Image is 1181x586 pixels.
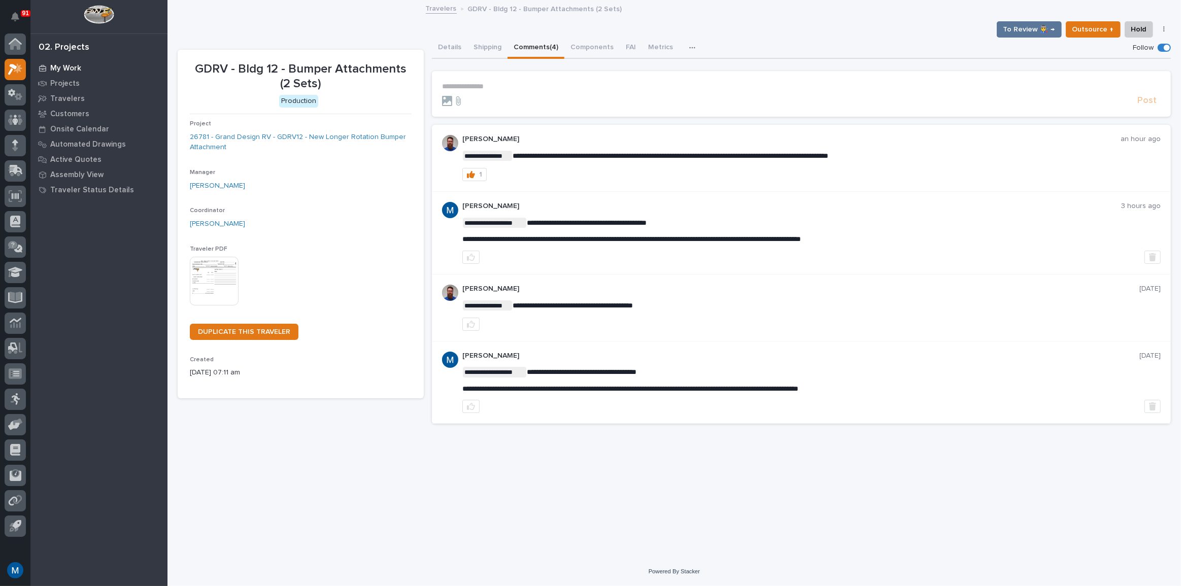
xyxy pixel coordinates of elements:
p: Automated Drawings [50,140,126,149]
button: To Review 👨‍🏭 → [997,21,1062,38]
button: Delete post [1144,251,1161,264]
a: Active Quotes [30,152,167,167]
span: Project [190,121,211,127]
p: GDRV - Bldg 12 - Bumper Attachments (2 Sets) [468,3,622,14]
button: like this post [462,251,480,264]
p: [PERSON_NAME] [462,352,1139,360]
button: 1 [462,168,487,181]
a: Travelers [426,2,457,14]
p: an hour ago [1121,135,1161,144]
a: Automated Drawings [30,136,167,152]
span: Traveler PDF [190,246,227,252]
p: [PERSON_NAME] [462,285,1139,293]
p: Follow [1133,44,1154,52]
a: Travelers [30,91,167,106]
img: ACg8ocIvjV8JvZpAypjhyiWMpaojd8dqkqUuCyfg92_2FdJdOC49qw=s96-c [442,202,458,218]
img: ACg8ocIvjV8JvZpAypjhyiWMpaojd8dqkqUuCyfg92_2FdJdOC49qw=s96-c [442,352,458,368]
p: [PERSON_NAME] [462,135,1121,144]
span: To Review 👨‍🏭 → [1003,23,1055,36]
a: Onsite Calendar [30,121,167,136]
a: [PERSON_NAME] [190,181,245,191]
p: Traveler Status Details [50,186,134,195]
a: Projects [30,76,167,91]
button: Outsource ↑ [1066,21,1121,38]
button: Shipping [467,38,508,59]
a: [PERSON_NAME] [190,219,245,229]
button: like this post [462,400,480,413]
p: [PERSON_NAME] [462,202,1121,211]
p: 3 hours ago [1121,202,1161,211]
p: [DATE] [1139,285,1161,293]
img: Workspace Logo [84,5,114,24]
span: Hold [1131,23,1146,36]
p: 91 [22,10,29,17]
a: Assembly View [30,167,167,182]
button: like this post [462,318,480,331]
p: My Work [50,64,81,73]
div: Notifications91 [13,12,26,28]
div: 1 [479,171,482,178]
div: 02. Projects [39,42,89,53]
img: 6hTokn1ETDGPf9BPokIQ [442,285,458,301]
button: FAI [620,38,642,59]
div: Production [279,95,318,108]
p: Assembly View [50,170,104,180]
p: Travelers [50,94,85,104]
button: Metrics [642,38,679,59]
p: Projects [50,79,80,88]
a: 26781 - Grand Design RV - GDRV12 - New Longer Rotation Bumper Attachment [190,132,412,153]
a: Customers [30,106,167,121]
p: [DATE] 07:11 am [190,367,412,378]
span: Post [1137,95,1157,107]
span: Outsource ↑ [1072,23,1114,36]
p: Active Quotes [50,155,102,164]
p: [DATE] [1139,352,1161,360]
button: Details [432,38,467,59]
p: Customers [50,110,89,119]
button: users-avatar [5,560,26,581]
span: Created [190,357,214,363]
a: DUPLICATE THIS TRAVELER [190,324,298,340]
button: Hold [1125,21,1153,38]
a: Powered By Stacker [649,568,700,574]
span: DUPLICATE THIS TRAVELER [198,328,290,335]
button: Notifications [5,6,26,27]
button: Post [1133,95,1161,107]
a: My Work [30,60,167,76]
button: Delete post [1144,400,1161,413]
a: Traveler Status Details [30,182,167,197]
p: Onsite Calendar [50,125,109,134]
img: 6hTokn1ETDGPf9BPokIQ [442,135,458,151]
button: Comments (4) [508,38,564,59]
span: Manager [190,169,215,176]
span: Coordinator [190,208,225,214]
button: Components [564,38,620,59]
p: GDRV - Bldg 12 - Bumper Attachments (2 Sets) [190,62,412,91]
